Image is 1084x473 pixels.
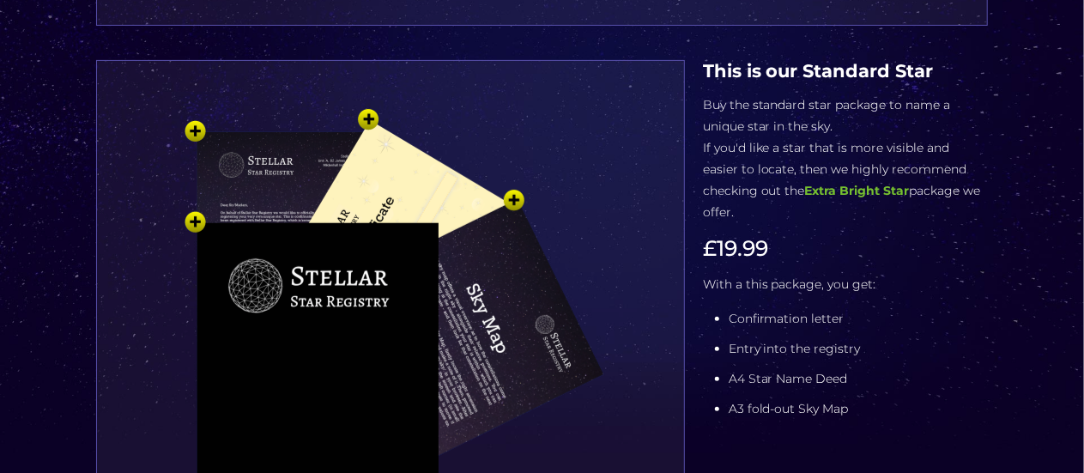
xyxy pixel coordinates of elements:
[703,236,988,261] h3: £
[729,398,988,420] li: A3 fold-out Sky Map
[729,368,988,390] li: A4 Star Name Deed
[729,338,988,360] li: Entry into the registry
[805,183,910,198] a: Extra Bright Star
[703,274,988,295] p: With a this package, you get:
[729,308,988,330] li: Confirmation letter
[703,94,988,223] p: Buy the standard star package to name a unique star in the sky. If you'd like a star that is more...
[717,235,768,261] span: 19.99
[703,60,988,82] h4: This is our Standard Star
